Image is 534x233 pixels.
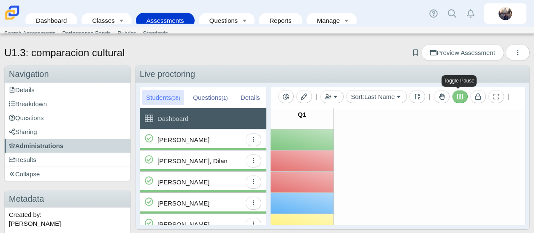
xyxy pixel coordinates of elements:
a: Sharing [5,125,130,139]
a: Reports [263,13,298,28]
a: Alerts [461,4,480,23]
div: Toggle Pause [442,75,477,87]
div: Details [237,90,264,105]
span: Breakdown [9,100,47,107]
a: Administrations [5,139,130,153]
a: Add bookmark [412,49,420,56]
a: Preview Assessment [421,44,504,61]
button: More options [506,44,530,61]
button: Sort:Last Name [346,90,407,103]
a: Details [5,83,130,97]
a: Manage [311,13,341,28]
div: Q1 [274,110,330,119]
a: Breakdown [5,97,130,111]
small: (1) [222,95,228,101]
span: Preview Assessment [430,49,495,56]
span: | [507,93,509,100]
a: Carmen School of Science & Technology [3,16,21,23]
span: Sharing [9,128,37,135]
img: Carmen School of Science & Technology [3,4,21,22]
a: Toggle expanded [341,13,352,28]
span: Last Name [364,93,395,100]
small: (36) [171,95,180,101]
div: [PERSON_NAME] [157,129,209,150]
a: Standards [139,27,171,40]
div: Questions [189,90,231,105]
div: Dashboard [157,108,188,129]
a: Toggle expanded [239,13,250,28]
a: Rubrics [114,27,139,40]
a: Questions [5,111,130,125]
span: Administrations [9,142,63,149]
span: Results [9,156,36,163]
div: [PERSON_NAME], Dilan [157,151,228,171]
div: [PERSON_NAME] [157,172,209,192]
a: Toggle expanded [116,13,127,28]
div: Live proctoring [136,66,529,83]
span: Details [9,86,35,93]
a: Performance Bands [59,27,114,40]
a: Dashboard [30,13,73,28]
h1: U1.3: comparacion cultural [4,46,125,60]
a: Results [5,153,130,167]
h3: Metadata [5,190,130,208]
button: Toggle Reporting [278,90,294,103]
a: Classes [86,13,115,28]
div: Students [142,90,184,105]
span: Collapse [9,170,40,178]
a: Questions [203,13,239,28]
div: Created by: [PERSON_NAME] [5,208,130,230]
a: Collapse [5,167,130,181]
span: Questions [9,114,44,121]
span: | [315,93,317,100]
a: Search Assessments [1,27,59,40]
a: Assessments [140,13,190,28]
img: britta.barnhart.NdZ84j [499,7,512,20]
a: Q1 [271,108,333,129]
a: britta.barnhart.NdZ84j [484,3,526,24]
div: [PERSON_NAME] [157,193,209,214]
span: Navigation [9,69,49,79]
span: | [428,93,430,100]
